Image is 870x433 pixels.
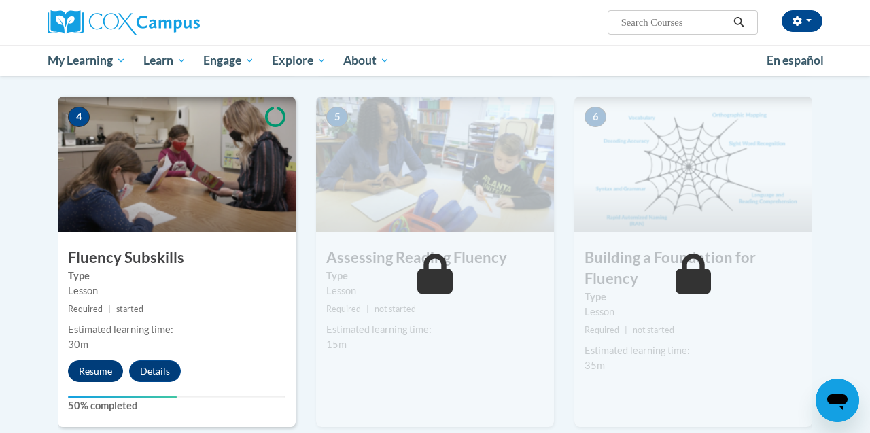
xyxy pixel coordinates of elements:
span: Required [326,304,361,314]
div: Main menu [37,45,833,76]
span: Explore [272,52,326,69]
a: Explore [263,45,335,76]
div: Estimated learning time: [68,322,285,337]
label: Type [68,269,285,283]
div: Estimated learning time: [585,343,802,358]
span: About [343,52,389,69]
img: Course Image [316,97,554,232]
span: 30m [68,339,88,350]
span: | [108,304,111,314]
img: Cox Campus [48,10,200,35]
span: Learn [143,52,186,69]
label: 50% completed [68,398,285,413]
div: Lesson [68,283,285,298]
button: Details [129,360,181,382]
img: Course Image [574,97,812,232]
iframe: Button to launch messaging window, conversation in progress [816,379,859,422]
div: Lesson [326,283,544,298]
a: En español [758,46,833,75]
h3: Assessing Reading Fluency [316,247,554,269]
span: not started [633,325,674,335]
div: Lesson [585,305,802,319]
span: 15m [326,339,347,350]
span: 6 [585,107,606,127]
span: Required [585,325,619,335]
span: 4 [68,107,90,127]
a: Learn [135,45,195,76]
h3: Fluency Subskills [58,247,296,269]
img: Course Image [58,97,296,232]
a: Engage [194,45,263,76]
span: | [625,325,627,335]
span: 35m [585,360,605,371]
span: My Learning [48,52,126,69]
a: My Learning [39,45,135,76]
label: Type [585,290,802,305]
button: Resume [68,360,123,382]
label: Type [326,269,544,283]
span: not started [375,304,416,314]
div: Your progress [68,396,177,398]
span: 5 [326,107,348,127]
a: About [335,45,399,76]
span: En español [767,53,824,67]
a: Cox Campus [48,10,292,35]
span: started [116,304,143,314]
input: Search Courses [620,14,729,31]
span: Engage [203,52,254,69]
span: | [366,304,369,314]
button: Search [729,14,749,31]
h3: Building a Foundation for Fluency [574,247,812,290]
div: Estimated learning time: [326,322,544,337]
button: Account Settings [782,10,822,32]
span: Required [68,304,103,314]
